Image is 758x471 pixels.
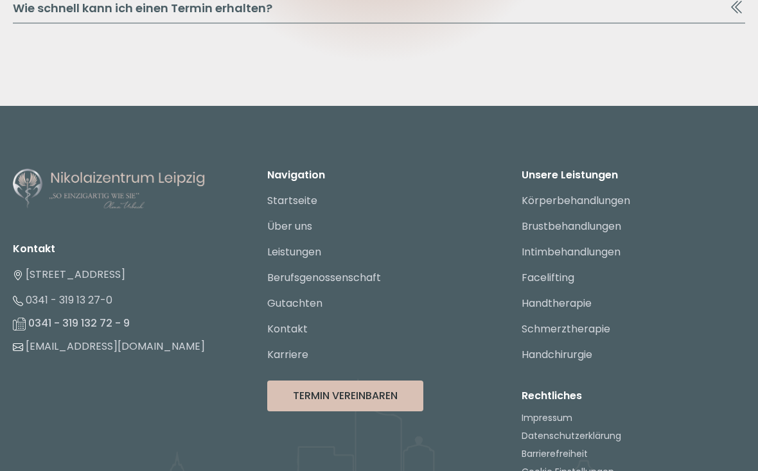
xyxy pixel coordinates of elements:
[267,321,308,336] a: Kontakt
[522,347,592,362] a: Handchirurgie
[522,429,621,442] a: Datenschutzerklärung
[267,296,322,311] a: Gutachten
[522,244,621,259] a: Intimbehandlungen
[267,381,423,411] button: Termin Vereinbaren
[522,270,574,285] a: Facelifting
[267,219,312,234] a: Über uns
[267,244,321,259] a: Leistungen
[522,193,630,208] a: Körperbehandlungen
[522,411,572,424] a: Impressum
[522,321,610,336] a: Schmerztherapie
[522,219,621,234] a: Brustbehandlungen
[13,339,205,354] a: [EMAIL_ADDRESS][DOMAIN_NAME]
[28,316,130,330] a: 0341 - 319 132 72 - 9
[13,241,236,257] li: Kontakt
[522,388,745,404] p: Rechtliches
[522,447,588,460] a: Barrierefreiheit
[522,167,745,183] p: Unsere Leistungen
[13,167,206,211] img: Nikolaizentrum Leipzig - Logo
[13,267,125,282] a: [STREET_ADDRESS]
[522,296,592,311] a: Handtherapie
[267,270,381,285] a: Berufsgenossenschaft
[267,347,308,362] a: Karriere
[267,167,491,183] p: Navigation
[13,293,112,307] a: 0341 - 319 13 27-0
[267,193,317,208] a: Startseite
